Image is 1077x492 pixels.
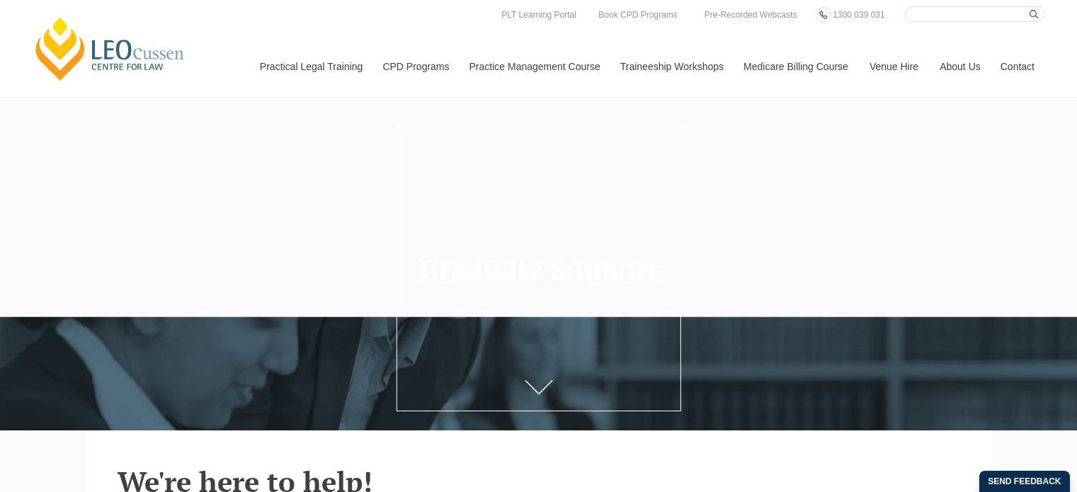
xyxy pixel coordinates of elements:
a: 1300 039 031 [829,7,888,23]
a: PLT Learning Portal [498,7,580,23]
iframe: LiveChat chat widget [982,397,1042,457]
a: Venue Hire [859,36,929,97]
a: Traineeship Workshops [610,36,733,97]
a: CPD Programs [372,36,458,97]
a: Medicare Billing Course [733,36,859,97]
a: Pre-Recorded Webcasts [701,7,801,23]
h1: Graduate Support [409,253,668,285]
a: About Us [929,36,990,97]
a: Practice Management Course [459,36,610,97]
a: Book CPD Programs [595,7,680,23]
a: Practical Legal Training [249,36,372,97]
span: 1300 039 031 [833,10,884,20]
a: [PERSON_NAME] Centre for Law [32,16,188,82]
a: Contact [990,36,1045,97]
